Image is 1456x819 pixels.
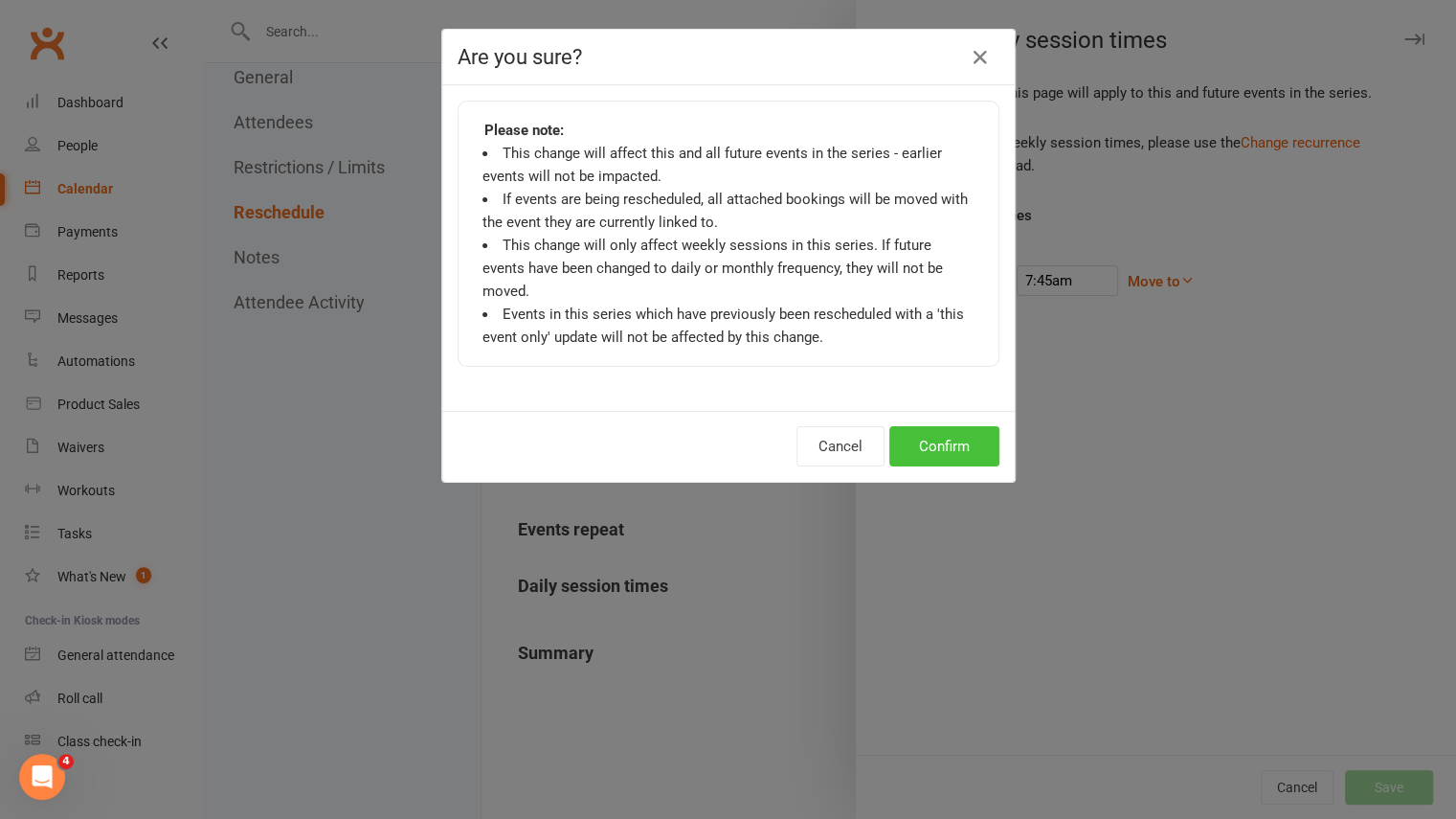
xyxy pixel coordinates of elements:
li: This change will only affect weekly sessions in this series. If future events have been changed t... [482,234,974,303]
strong: Please note: [484,119,564,142]
button: Cancel [796,426,885,466]
h4: Are you sure? [458,45,999,69]
li: If events are being rescheduled, all attached bookings will be moved with the event they are curr... [482,188,974,234]
iframe: Intercom live chat [19,754,65,800]
li: Events in this series which have previously been rescheduled with a 'this event only' update will... [482,303,974,349]
li: This change will affect this and all future events in the series - earlier events will not be imp... [482,142,974,188]
button: Close [965,42,996,73]
span: 4 [58,754,74,769]
button: Confirm [889,426,999,466]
